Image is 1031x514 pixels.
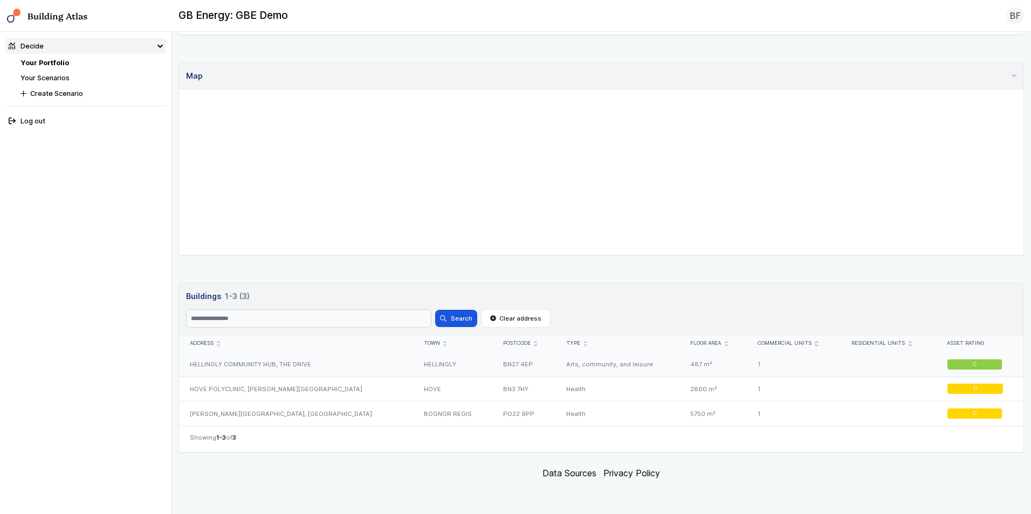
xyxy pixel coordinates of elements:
[17,86,166,101] button: Create Scenario
[481,309,551,328] button: Clear address
[5,38,166,54] summary: Decide
[747,377,841,401] div: 1
[178,9,288,23] h2: GB Energy: GBE Demo
[179,401,413,426] div: [PERSON_NAME][GEOGRAPHIC_DATA], [GEOGRAPHIC_DATA]
[973,361,977,368] span: C
[556,377,680,401] div: Health
[1007,7,1024,24] button: BF
[542,468,596,478] a: Data Sources
[680,352,747,377] div: 487 m²
[424,340,483,347] div: Town
[9,41,44,51] div: Decide
[556,352,680,377] div: Arts, community, and leisure
[179,63,1023,89] summary: Map
[973,410,977,417] span: D
[225,290,250,302] span: 1-3 (3)
[680,377,747,401] div: 2800 m²
[566,340,670,347] div: Type
[179,377,1023,401] a: HOVE POLYCLINIC, [PERSON_NAME][GEOGRAPHIC_DATA]HOVEBN3 7HYHealth2800 m²1D
[232,434,236,441] span: 3
[179,401,1023,426] a: [PERSON_NAME][GEOGRAPHIC_DATA], [GEOGRAPHIC_DATA]BOGNOR REGISPO22 9PPHealth5750 m²1D
[690,340,737,347] div: Floor area
[5,113,166,129] button: Log out
[186,290,1016,302] h3: Buildings
[216,434,226,441] span: 1-3
[492,352,556,377] div: BN27 4EP
[7,9,21,23] img: main-0bbd2752.svg
[179,352,1023,377] a: HELLINGLY COMMUNITY HUB, THE DRIVEHELLINGLYBN27 4EPArts, community, and leisure487 m²1C
[492,377,556,401] div: BN3 7HY
[947,340,1013,347] div: Asset rating
[190,433,236,442] span: Showing of
[20,74,70,82] a: Your Scenarios
[179,352,413,377] div: HELLINGLY COMMUNITY HUB, THE DRIVE
[179,426,1023,452] nav: Table navigation
[20,59,69,67] a: Your Portfolio
[413,352,492,377] div: HELLINGLY
[413,401,492,426] div: BOGNOR REGIS
[492,401,556,426] div: PO22 9PP
[556,401,680,426] div: Health
[851,340,924,347] div: Residential units
[435,310,477,327] button: Search
[179,377,413,401] div: HOVE POLYCLINIC, [PERSON_NAME][GEOGRAPHIC_DATA]
[747,352,841,377] div: 1
[603,468,660,478] a: Privacy Policy
[680,401,747,426] div: 5750 m²
[190,340,403,347] div: Address
[1010,9,1021,22] span: BF
[413,377,492,401] div: HOVE
[503,340,546,347] div: Postcode
[747,401,841,426] div: 1
[973,386,977,393] span: D
[758,340,831,347] div: Commercial units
